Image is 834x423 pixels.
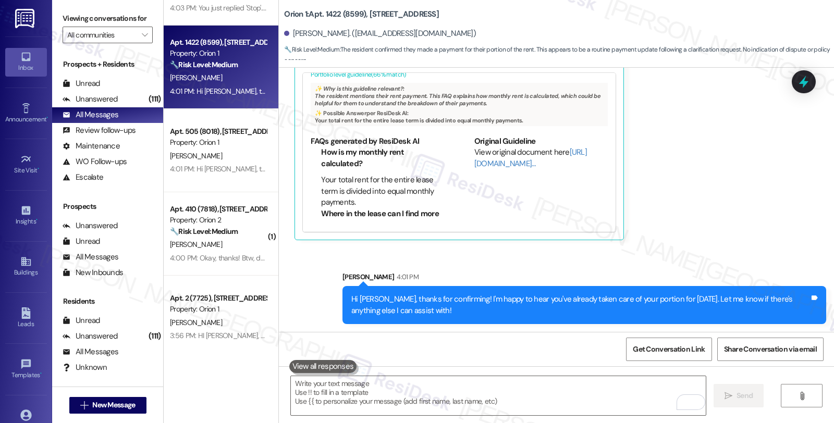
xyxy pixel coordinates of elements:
[63,109,118,120] div: All Messages
[315,85,604,92] div: ✨ Why is this guideline relevant?:
[52,296,163,307] div: Residents
[170,293,266,304] div: Apt. 2 (7725), [STREET_ADDRESS]
[5,48,47,76] a: Inbox
[36,216,38,223] span: •
[724,344,817,355] span: Share Conversation via email
[714,384,764,407] button: Send
[5,151,47,179] a: Site Visit •
[40,370,42,377] span: •
[63,315,100,326] div: Unread
[284,45,339,54] strong: 🔧 Risk Level: Medium
[170,318,222,327] span: [PERSON_NAME]
[63,125,136,136] div: Review follow-ups
[474,147,608,169] div: View original document here
[15,9,36,28] img: ResiDesk Logo
[63,331,118,342] div: Unanswered
[5,202,47,230] a: Insights •
[170,204,266,215] div: Apt. 410 (7818), [STREET_ADDRESS][PERSON_NAME]
[170,304,266,315] div: Property: Orion 1
[52,201,163,212] div: Prospects
[321,147,445,169] li: How is my monthly rent calculated?
[315,117,523,124] span: Your total rent for the entire lease term is divided into equal monthly payments.
[170,60,238,69] strong: 🔧 Risk Level: Medium
[92,400,135,410] span: New Message
[474,147,587,168] a: [URL][DOMAIN_NAME]…
[342,271,826,286] div: [PERSON_NAME]
[170,48,266,59] div: Property: Orion 1
[170,240,222,249] span: [PERSON_NAME]
[633,344,705,355] span: Get Conversation Link
[69,397,146,414] button: New Message
[170,215,266,226] div: Property: Orion 2
[5,355,47,383] a: Templates •
[315,109,604,117] div: ✨ Possible Answer per ResiDesk AI:
[311,83,608,126] div: The resident mentions their rent payment. This FAQ explains how monthly rent is calculated, which...
[63,94,118,105] div: Unanswered
[5,253,47,281] a: Buildings
[63,236,100,247] div: Unread
[351,294,810,316] div: Hi [PERSON_NAME], thanks for confirming! I'm happy to hear you've already taken care of your port...
[142,31,148,39] i: 
[63,172,103,183] div: Escalate
[321,208,445,231] li: Where in the lease can I find more information about rent payments?
[284,28,476,39] div: [PERSON_NAME]. ([EMAIL_ADDRESS][DOMAIN_NAME])
[170,137,266,148] div: Property: Orion 1
[170,253,686,263] div: 4:00 PM: Okay, thanks! Btw, do we have our mailbox key? We couldn’t find it in our desk or window...
[394,271,418,282] div: 4:01 PM
[170,126,266,137] div: Apt. 505 (8018), [STREET_ADDRESS]
[5,304,47,332] a: Leads
[284,44,834,67] span: : The resident confirmed they made a payment for their portion of the rent. This appears to be a ...
[717,338,824,361] button: Share Conversation via email
[63,220,118,231] div: Unanswered
[725,392,732,400] i: 
[474,136,536,146] b: Original Guideline
[38,165,39,172] span: •
[63,267,123,278] div: New Inbounds
[291,376,706,415] textarea: To enrich screen reader interactions, please activate Accessibility in Grammarly extension settings
[626,338,712,361] button: Get Conversation Link
[737,390,753,401] span: Send
[311,136,419,146] b: FAQs generated by ResiDesk AI
[170,151,222,160] span: [PERSON_NAME]
[63,156,127,167] div: WO Follow-ups
[170,73,222,82] span: [PERSON_NAME]
[146,328,163,344] div: (111)
[46,114,48,121] span: •
[63,346,118,357] div: All Messages
[63,252,118,263] div: All Messages
[170,3,568,13] div: 4:03 PM: You just replied 'Stop'. Are you sure you want to opt out of this thread? Please reply w...
[170,37,266,48] div: Apt. 1422 (8599), [STREET_ADDRESS]
[311,69,608,80] div: Portfolio level guideline ( 66 % match)
[63,10,153,27] label: Viewing conversations for
[80,401,88,409] i: 
[321,175,445,208] li: Your total rent for the entire lease term is divided into equal monthly payments.
[170,227,238,236] strong: 🔧 Risk Level: Medium
[63,78,100,89] div: Unread
[146,91,163,107] div: (111)
[52,59,163,70] div: Prospects + Residents
[284,9,439,20] b: Orion 1: Apt. 1422 (8599), [STREET_ADDRESS]
[170,86,694,96] div: 4:01 PM: Hi [PERSON_NAME], thanks for confirming! I'm happy to hear you've already taken care of ...
[67,27,136,43] input: All communities
[63,141,120,152] div: Maintenance
[63,362,107,373] div: Unknown
[798,392,806,400] i: 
